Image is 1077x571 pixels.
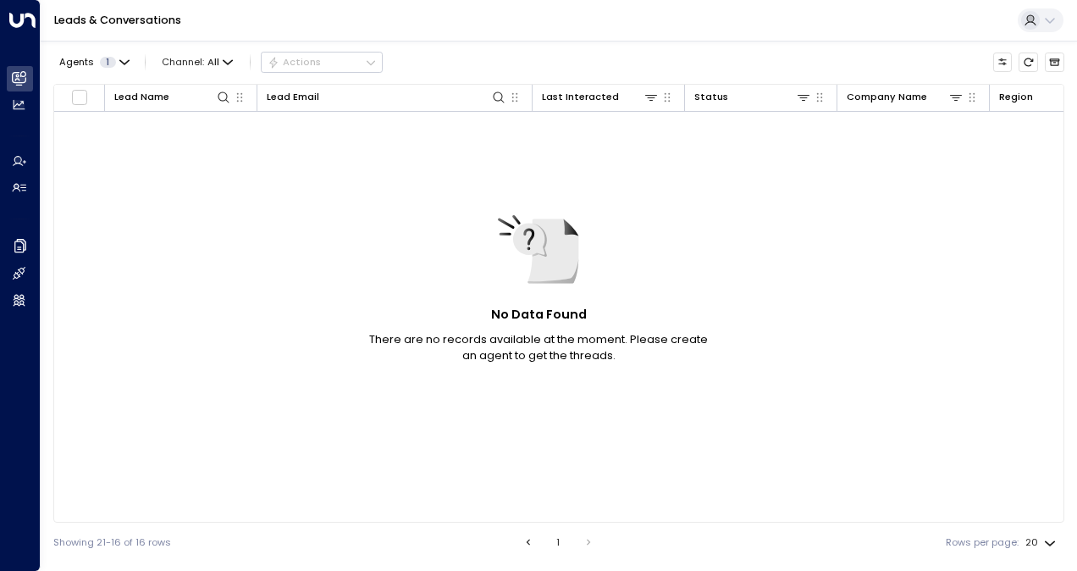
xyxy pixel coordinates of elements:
div: Last Interacted [542,89,659,105]
button: Channel:All [157,53,239,71]
button: Go to previous page [518,532,538,552]
button: Customize [993,53,1013,72]
button: Agents1 [53,53,134,71]
div: Company Name [847,89,964,105]
label: Rows per page: [946,535,1019,550]
button: Archived Leads [1045,53,1064,72]
div: Actions [268,56,321,68]
div: Status [694,89,811,105]
div: Lead Email [267,89,319,105]
button: Go to page 1 [548,532,568,552]
span: All [207,57,219,68]
div: Last Interacted [542,89,619,105]
span: Refresh [1019,53,1038,72]
div: Region [999,89,1033,105]
p: There are no records available at the moment. Please create an agent to get the threads. [369,331,708,363]
a: Leads & Conversations [54,13,181,27]
div: Lead Email [267,89,506,105]
nav: pagination navigation [517,532,599,552]
span: Agents [59,58,94,67]
span: 1 [100,57,116,68]
div: Button group with a nested menu [261,52,383,72]
span: Toggle select all [71,89,88,106]
button: Actions [261,52,383,72]
div: Lead Name [114,89,231,105]
h5: No Data Found [491,306,587,324]
div: 20 [1025,532,1059,553]
div: Company Name [847,89,927,105]
div: Status [694,89,728,105]
div: Lead Name [114,89,169,105]
span: Channel: [157,53,239,71]
div: Showing 21-16 of 16 rows [53,535,171,550]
